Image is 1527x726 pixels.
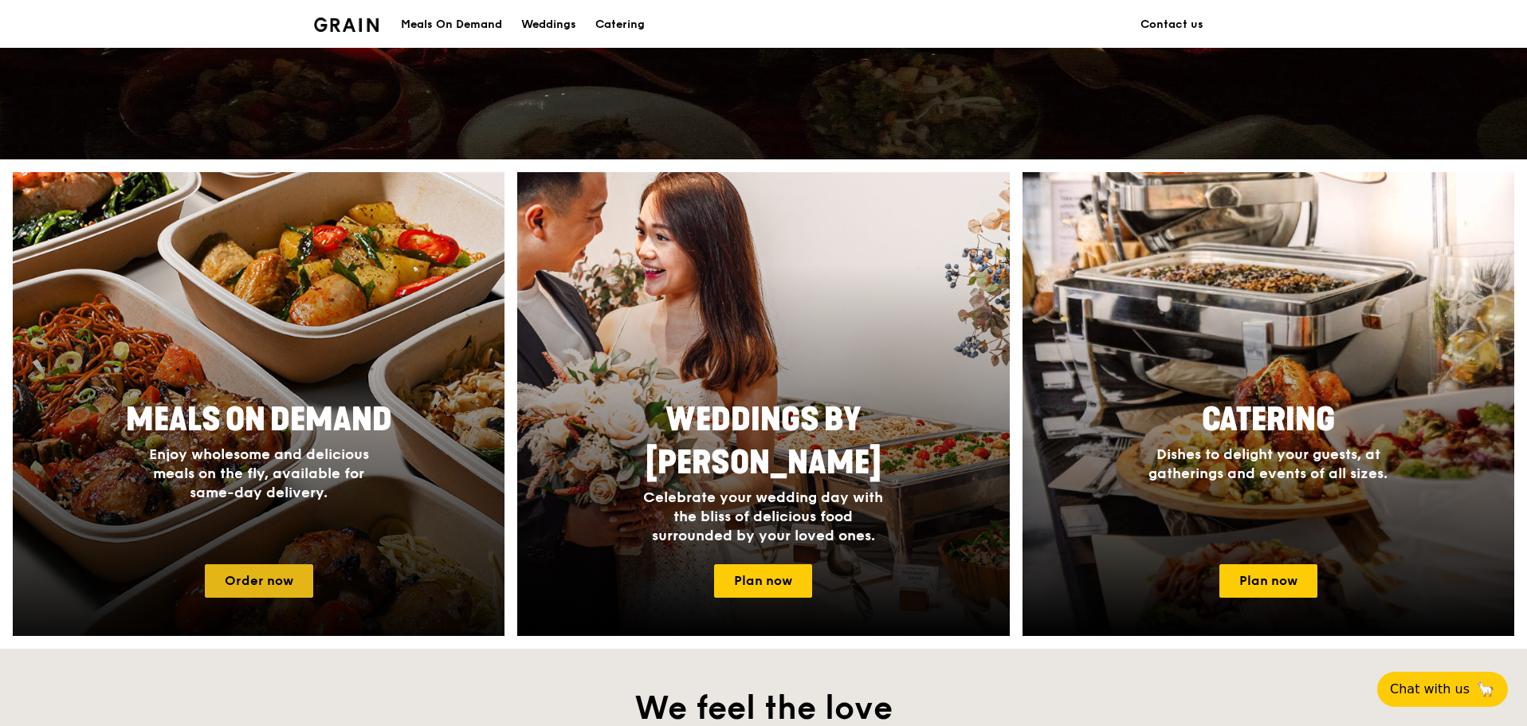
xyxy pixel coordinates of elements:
a: CateringDishes to delight your guests, at gatherings and events of all sizes.Plan now [1023,172,1514,636]
span: Celebrate your wedding day with the bliss of delicious food surrounded by your loved ones. [643,489,883,544]
a: Weddings by [PERSON_NAME]Celebrate your wedding day with the bliss of delicious food surrounded b... [517,172,1009,636]
span: Catering [1202,401,1335,439]
img: weddings-card.4f3003b8.jpg [517,172,1009,636]
a: Order now [205,564,313,598]
button: Chat with us🦙 [1377,672,1508,707]
span: Weddings by [PERSON_NAME] [646,401,881,482]
a: Catering [586,1,654,49]
span: Dishes to delight your guests, at gatherings and events of all sizes. [1148,445,1388,482]
a: Plan now [1219,564,1317,598]
div: Catering [595,1,645,49]
span: Enjoy wholesome and delicious meals on the fly, available for same-day delivery. [149,445,369,501]
a: Weddings [512,1,586,49]
img: catering-card.e1cfaf3e.jpg [1023,172,1514,636]
span: Meals On Demand [126,401,392,439]
img: Grain [314,18,379,32]
a: Plan now [714,564,812,598]
div: Weddings [521,1,576,49]
span: Chat with us [1390,680,1470,699]
a: Meals On DemandEnjoy wholesome and delicious meals on the fly, available for same-day delivery.Or... [13,172,504,636]
span: 🦙 [1476,680,1495,699]
a: Contact us [1131,1,1213,49]
div: Meals On Demand [401,1,502,49]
